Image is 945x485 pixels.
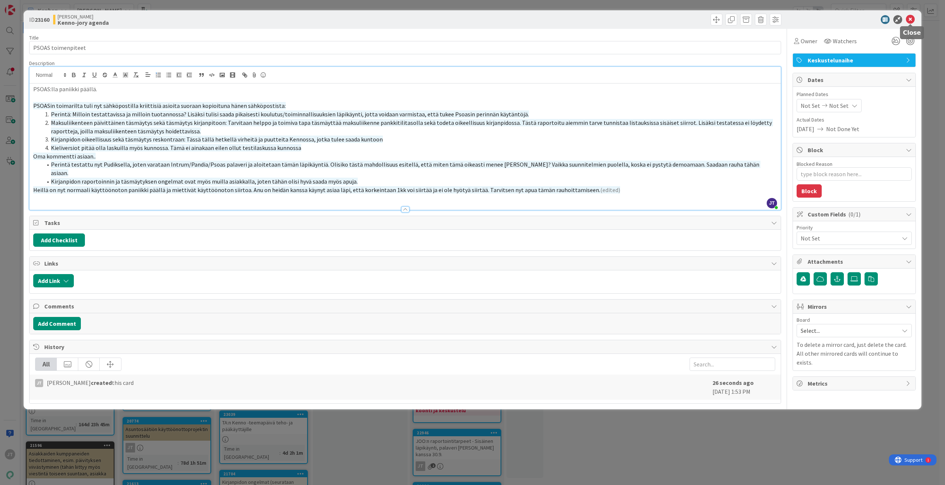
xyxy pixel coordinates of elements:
div: All [35,358,57,370]
input: type card name here... [29,41,781,54]
span: Dates [808,75,902,84]
div: JT [35,379,43,387]
span: Keskustelunaihe [808,56,902,65]
span: JT [767,198,777,208]
span: History [44,342,767,351]
span: Not Set [801,233,895,243]
b: Kenno-jory agenda [58,20,109,25]
span: Support [16,1,34,10]
button: Add Comment [33,317,81,330]
span: Select... [801,325,895,336]
div: 1 [38,3,40,9]
span: Kirjanpidon oikeellisuus sekä täsmäytys reskontraan: Tässä tällä hetkellä virheitä ja puutteita K... [51,136,383,143]
span: Mirrors [808,302,902,311]
span: ID [29,15,49,24]
span: [PERSON_NAME] [58,14,109,20]
span: Block [808,146,902,154]
span: Heillä on nyt normaali käyttöönoton paniikki päällä ja miettivät käyttöönoton siirtoa. Anu on hei... [33,186,600,194]
span: Not Done Yet [826,124,859,133]
span: Owner [801,37,817,45]
button: Add Link [33,274,74,287]
div: Priority [797,225,912,230]
span: Board [797,317,810,322]
span: Not Set [829,101,849,110]
p: To delete a mirror card, just delete the card. All other mirrored cards will continue to exists. [797,340,912,367]
span: (edited) [600,186,620,194]
p: PSOAS:lla paniikki päällä. [33,85,777,93]
input: Search... [690,358,775,371]
span: Comments [44,302,767,311]
h5: Close [903,29,921,36]
b: 23160 [35,16,49,23]
b: 26 seconds ago [712,379,754,386]
span: Metrics [808,379,902,388]
span: Not Set [801,101,820,110]
button: Block [797,184,822,198]
span: [DATE] [797,124,814,133]
div: [DATE] 1:53 PM [712,378,775,396]
span: Kirjanpidon raportoinnin ja täsmäytyksen ongelmat ovat myös muilla asiakkalla, joten tähän olisi ... [51,178,358,185]
span: [PERSON_NAME] this card [47,378,134,387]
span: PSOASin toimarilta tuli nyt sähköpostilla kriittisiä asioita suoraan kopioituna hänen sähköpostista: [33,102,286,109]
b: created [91,379,112,386]
span: Kieliversiot pitää olla laskuilla myös kunnossa. Tämä ei ainakaan eilen ollut testilaskussa kunnossa [51,144,301,151]
span: Maksuliikenteen päivittäinen täsmäytys sekä täsmäytys kirjanpitoon: Tarvitaan helppo ja toimiva t... [51,119,773,135]
span: Description [29,60,55,66]
span: Perintä: Milloin testattavissa ja milloin tuotannossa? Lisäksi tulisi saada pikaisesti koulutus/t... [51,110,529,118]
button: Add Checklist [33,233,85,247]
span: Custom Fields [808,210,902,219]
span: Planned Dates [797,90,912,98]
span: Watchers [833,37,857,45]
span: Oma kommentti asiaan.. [33,153,96,160]
span: Perintä testattu nyt Pudiksella, joten varataan Intrum/Pandia/Psoas palaveri ja aloitetaan tämän ... [51,161,760,177]
span: Tasks [44,218,767,227]
span: Actual Dates [797,116,912,124]
label: Blocked Reason [797,161,832,167]
span: ( 0/1 ) [848,211,860,218]
span: Links [44,259,767,268]
span: Attachments [808,257,902,266]
label: Title [29,34,39,41]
